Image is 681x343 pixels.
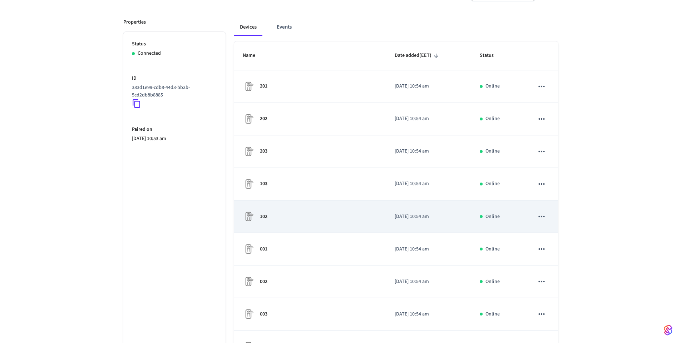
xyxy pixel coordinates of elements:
[271,19,297,36] button: Events
[243,178,254,190] img: Placeholder Lock Image
[123,19,146,26] p: Properties
[260,115,267,123] p: 202
[395,213,463,220] p: [DATE] 10:54 am
[243,81,254,92] img: Placeholder Lock Image
[243,276,254,287] img: Placeholder Lock Image
[485,148,500,155] p: Online
[395,50,441,61] span: Date added(EET)
[485,213,500,220] p: Online
[243,308,254,320] img: Placeholder Lock Image
[260,245,267,253] p: 001
[260,180,267,188] p: 103
[138,50,161,57] p: Connected
[395,310,463,318] p: [DATE] 10:54 am
[485,115,500,123] p: Online
[260,148,267,155] p: 203
[485,245,500,253] p: Online
[395,180,463,188] p: [DATE] 10:54 am
[132,126,217,133] p: Paired on
[243,50,265,61] span: Name
[243,146,254,157] img: Placeholder Lock Image
[234,19,558,36] div: connected account tabs
[395,148,463,155] p: [DATE] 10:54 am
[260,213,267,220] p: 102
[132,40,217,48] p: Status
[395,278,463,285] p: [DATE] 10:54 am
[395,115,463,123] p: [DATE] 10:54 am
[485,83,500,90] p: Online
[260,310,267,318] p: 003
[243,113,254,125] img: Placeholder Lock Image
[395,245,463,253] p: [DATE] 10:54 am
[480,50,503,61] span: Status
[260,278,267,285] p: 002
[485,180,500,188] p: Online
[664,324,672,336] img: SeamLogoGradient.69752ec5.svg
[243,211,254,222] img: Placeholder Lock Image
[260,83,267,90] p: 201
[234,19,262,36] button: Devices
[243,243,254,255] img: Placeholder Lock Image
[485,278,500,285] p: Online
[485,310,500,318] p: Online
[132,84,214,99] p: 383d1e99-cdb8-44d3-bb2b-5cd2db8b8885
[395,83,463,90] p: [DATE] 10:54 am
[132,135,217,143] p: [DATE] 10:53 am
[132,75,217,82] p: ID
